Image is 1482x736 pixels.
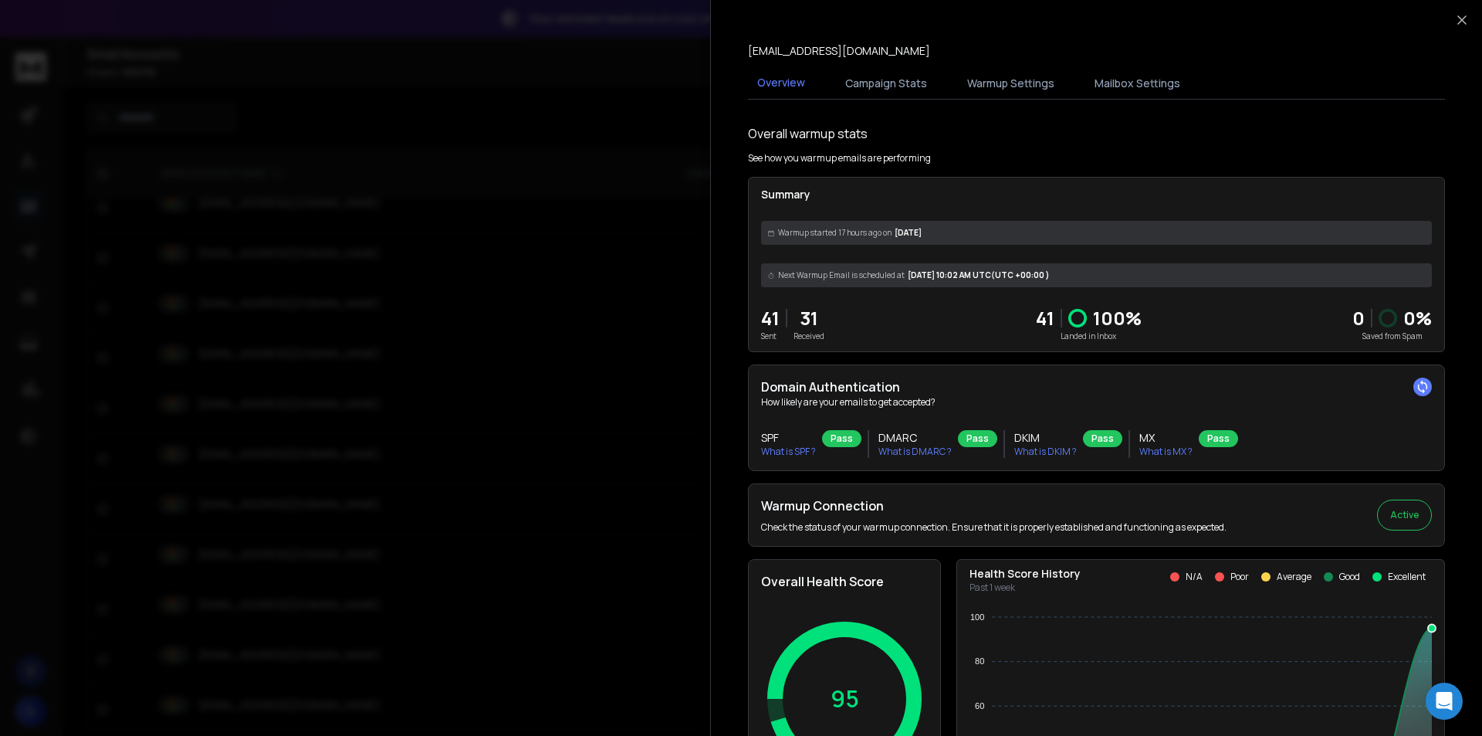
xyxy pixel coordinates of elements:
p: 31 [793,306,824,331]
p: 100 % [1093,306,1142,331]
p: 41 [761,306,780,331]
p: What is MX ? [1139,446,1193,458]
span: Warmup started 17 hours ago on [778,227,892,239]
h2: Overall Health Score [761,572,928,591]
p: 0 % [1403,306,1432,331]
h3: DMARC [878,430,952,446]
p: Good [1339,571,1360,583]
tspan: 60 [975,701,984,711]
p: What is DKIM ? [1014,446,1077,458]
span: Next Warmup Email is scheduled at [778,270,905,281]
p: Received [793,331,824,342]
h3: SPF [761,430,816,446]
p: Saved from Spam [1352,331,1432,342]
button: Campaign Stats [836,66,936,100]
p: N/A [1186,571,1203,583]
button: Overview [748,66,814,101]
p: Poor [1230,571,1249,583]
h3: MX [1139,430,1193,446]
div: [DATE] [761,221,1432,245]
p: Sent [761,331,780,342]
button: Mailbox Settings [1085,66,1189,100]
p: See how you warmup emails are performing [748,152,931,164]
p: Check the status of your warmup connection. Ensure that it is properly established and functionin... [761,521,1227,534]
tspan: 80 [975,656,984,666]
h3: DKIM [1014,430,1077,446]
div: Open Intercom Messenger [1426,683,1463,720]
div: Pass [822,430,861,447]
p: Landed in Inbox [1036,331,1142,342]
p: 95 [831,685,859,713]
div: Pass [1083,430,1122,447]
p: What is DMARC ? [878,446,952,458]
p: Health Score History [969,566,1081,582]
p: What is SPF ? [761,446,816,458]
p: [EMAIL_ADDRESS][DOMAIN_NAME] [748,43,930,59]
p: How likely are your emails to get accepted? [761,396,1432,409]
p: Average [1277,571,1311,583]
div: [DATE] 10:02 AM UTC (UTC +00:00 ) [761,263,1432,287]
tspan: 100 [970,612,984,622]
h2: Warmup Connection [761,497,1227,515]
h2: Domain Authentication [761,378,1432,396]
button: Active [1377,500,1432,531]
p: Excellent [1388,571,1426,583]
p: 41 [1036,306,1054,331]
strong: 0 [1352,305,1365,331]
p: Summary [761,187,1432,202]
h1: Overall warmup stats [748,124,868,143]
div: Pass [1199,430,1238,447]
p: Past 1 week [969,582,1081,594]
button: Warmup Settings [958,66,1064,100]
div: Pass [958,430,997,447]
